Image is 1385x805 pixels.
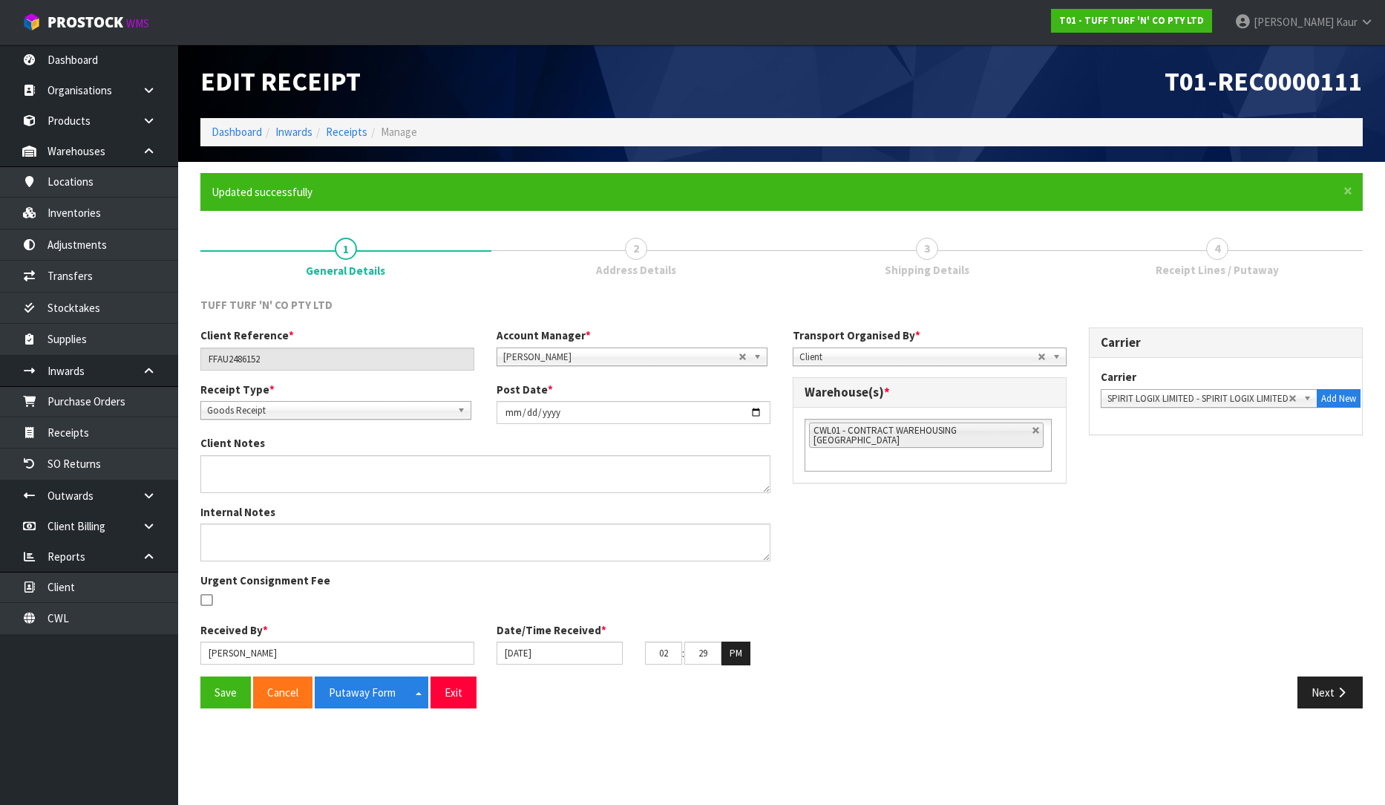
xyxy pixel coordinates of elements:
[1297,677,1363,708] button: Next
[1059,14,1204,27] strong: T01 - TUFF TURF 'N' CO PTY LTD
[1317,389,1361,408] button: Add New
[212,185,312,199] span: Updated successfully
[126,16,149,30] small: WMS
[200,382,275,397] label: Receipt Type
[721,642,750,665] button: PM
[596,262,676,278] span: Address Details
[813,424,957,446] span: CWL01 - CONTRACT WAREHOUSING [GEOGRAPHIC_DATA]
[326,125,367,139] a: Receipts
[212,125,262,139] a: Dashboard
[48,13,123,32] span: ProStock
[916,238,938,260] span: 3
[306,263,385,278] span: General Details
[793,327,920,343] label: Transport Organised By
[200,504,275,520] label: Internal Notes
[1051,9,1212,33] a: T01 - TUFF TURF 'N' CO PTY LTD
[1101,336,1351,350] h3: Carrier
[200,435,265,451] label: Client Notes
[1254,15,1334,29] span: [PERSON_NAME]
[200,573,330,588] label: Urgent Consignment Fee
[381,125,417,139] span: Manage
[1165,65,1363,98] span: T01-REC0000111
[497,642,623,665] input: Date/Time received
[497,382,553,397] label: Post Date
[805,385,1055,400] h3: Warehouse(s)
[315,677,410,708] button: Putaway Form
[275,125,312,139] a: Inwards
[1107,390,1289,408] span: SPIRIT LOGIX LIMITED - SPIRIT LOGIX LIMITED
[1156,262,1279,278] span: Receipt Lines / Putaway
[200,622,268,638] label: Received By
[200,348,474,371] input: Client Reference
[625,238,647,260] span: 2
[253,677,312,708] button: Cancel
[200,65,361,98] span: Edit Receipt
[200,298,333,312] span: TUFF TURF 'N' CO PTY LTD
[1101,369,1136,385] label: Carrier
[1336,15,1358,29] span: Kaur
[645,642,682,665] input: HH
[503,348,739,366] span: [PERSON_NAME]
[1206,238,1228,260] span: 4
[430,677,477,708] button: Exit
[22,13,41,31] img: cube-alt.png
[885,262,969,278] span: Shipping Details
[1343,180,1352,201] span: ×
[497,622,606,638] label: Date/Time Received
[200,286,1363,720] span: General Details
[497,327,591,343] label: Account Manager
[207,402,451,420] span: Goods Receipt
[335,238,357,260] span: 1
[200,677,251,708] button: Save
[799,348,1038,366] span: Client
[200,327,294,343] label: Client Reference
[682,642,684,665] td: :
[684,642,721,665] input: MM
